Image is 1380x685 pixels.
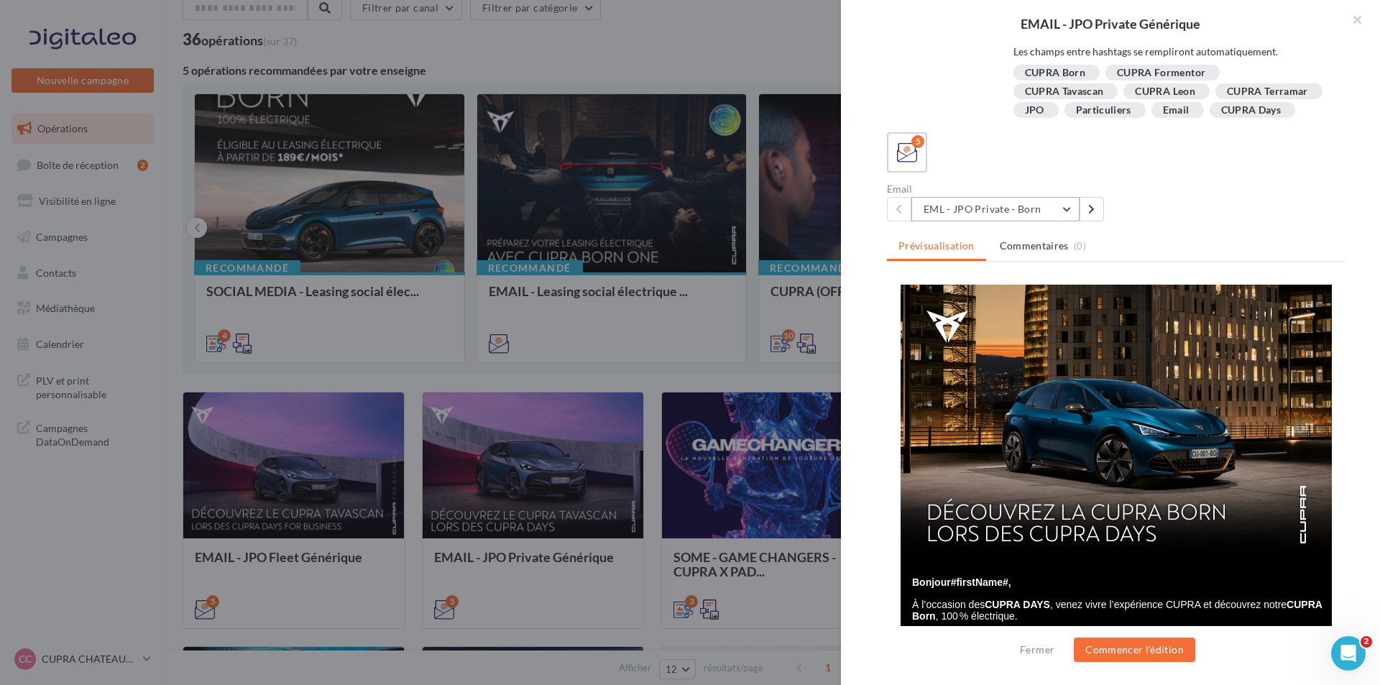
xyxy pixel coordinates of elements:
[1227,86,1308,97] div: CUPRA Terramar
[1076,105,1131,116] div: Particuliers
[25,349,382,372] strong: sportivité et confort de conduite
[1117,68,1205,78] div: CUPRA Formentor
[98,314,163,326] strong: CUPRA DAYS
[864,17,1357,30] div: EMAIL - JPO Private Générique
[1025,86,1104,97] div: CUPRA Tavascan
[911,197,1080,221] button: EML - JPO Private - Born
[64,292,124,303] strong: #firstName#,
[1074,240,1086,252] span: (0)
[1221,105,1282,116] div: CUPRA Days
[25,292,64,303] span: Bonjour
[1361,636,1372,648] span: 2
[1000,239,1069,253] span: Commentaires
[1163,105,1190,116] div: Email
[1135,86,1195,97] div: CUPRA Leon
[887,184,1110,194] div: Email
[25,314,435,372] span: À l’occasion des , venez vivre l’expérience CUPRA et découvrez notre , 100 % électrique. Conçue p...
[1014,641,1060,658] button: Fermer
[1025,68,1086,78] div: CUPRA Born
[1025,105,1044,116] div: JPO
[193,349,254,360] strong: CUPRA Born
[25,314,435,337] strong: CUPRA Born
[1013,45,1335,59] li: Les champs entre hashtags se rempliront automatiquement.
[1331,636,1366,671] iframe: Intercom live chat
[911,135,924,148] div: 5
[1074,638,1195,662] button: Commencer l'édition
